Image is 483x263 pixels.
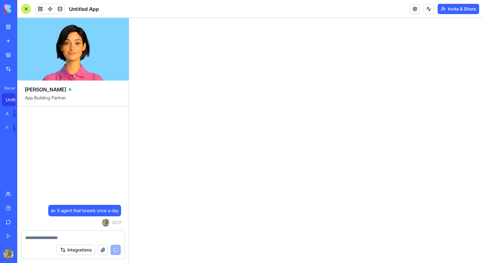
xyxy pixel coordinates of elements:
[112,220,121,225] span: 22:17
[25,95,121,106] span: App Building Partner
[57,245,95,255] button: Integrations
[2,107,27,120] a: AI Logo GeneratorTRY
[6,125,9,131] div: Feedback Form
[13,110,24,118] div: TRY
[2,93,27,106] a: Untitled App
[25,86,66,93] span: [PERSON_NAME]
[51,207,119,214] span: an X agent that tweets once a day
[2,86,15,91] span: Recent
[6,97,24,103] div: Untitled App
[69,5,99,13] span: Untitled App
[13,124,24,132] div: TRY
[438,4,479,14] button: Invite & Share
[102,219,110,227] img: ACg8ocI8_R6lUB9UdcUFzBA2hZmV9XBQ466FMuSohW9MbTmTxT5krjHj6g=s96-c
[4,4,44,13] img: logo
[2,121,27,134] a: Feedback FormTRY
[6,111,9,117] div: AI Logo Generator
[3,249,13,259] img: ACg8ocI8_R6lUB9UdcUFzBA2hZmV9XBQ466FMuSohW9MbTmTxT5krjHj6g=s96-c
